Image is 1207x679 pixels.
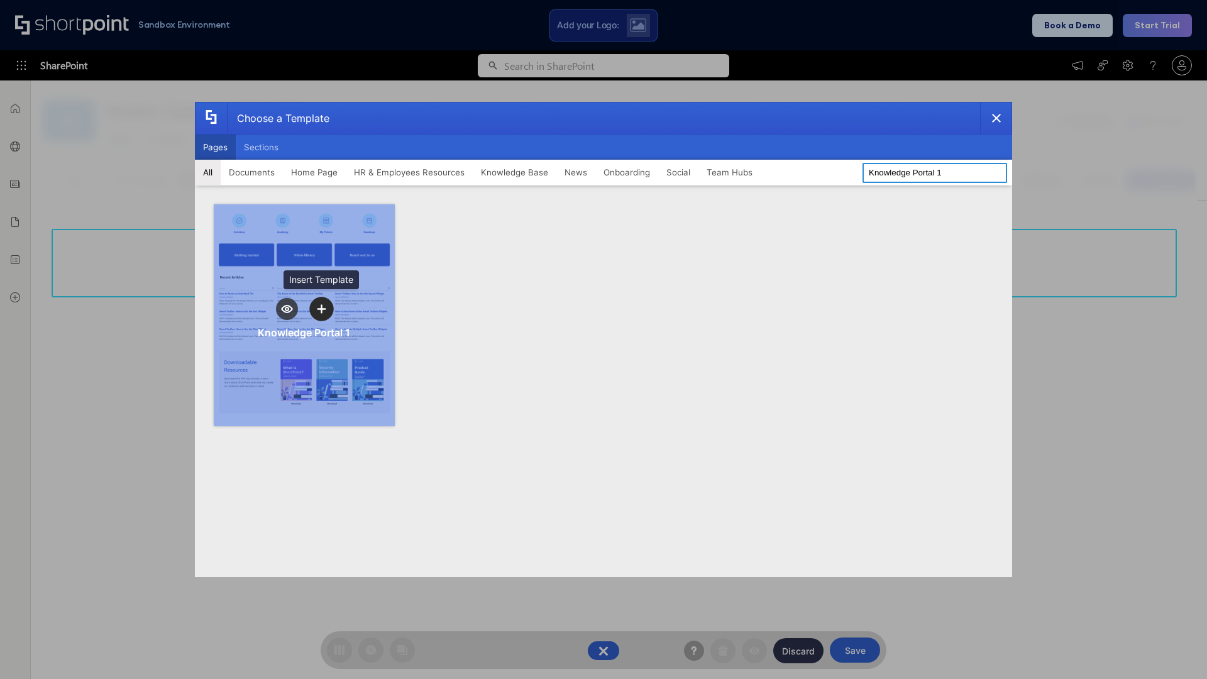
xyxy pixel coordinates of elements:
[195,135,236,160] button: Pages
[658,160,698,185] button: Social
[236,135,287,160] button: Sections
[221,160,283,185] button: Documents
[283,160,346,185] button: Home Page
[595,160,658,185] button: Onboarding
[258,326,350,339] div: Knowledge Portal 1
[346,160,473,185] button: HR & Employees Resources
[195,102,1012,577] div: template selector
[863,163,1007,183] input: Search
[698,160,761,185] button: Team Hubs
[1144,619,1207,679] iframe: Chat Widget
[473,160,556,185] button: Knowledge Base
[227,102,329,134] div: Choose a Template
[556,160,595,185] button: News
[195,160,221,185] button: All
